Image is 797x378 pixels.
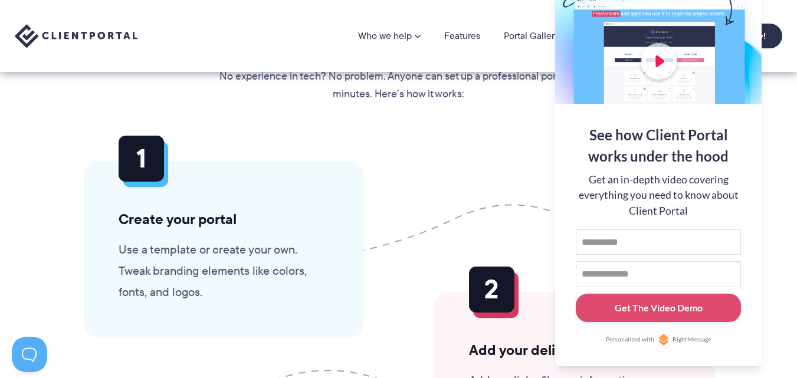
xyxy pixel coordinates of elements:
[576,172,741,219] div: Get an in-depth video covering everything you need to know about Client Portal
[615,301,703,315] div: Get The Video Demo
[12,337,47,372] iframe: Toggle Customer Support
[358,31,421,41] a: Who we help
[444,31,480,41] a: Features
[673,335,711,344] span: RightMessage
[606,335,654,344] span: Personalized with
[469,341,679,359] h3: Add your deliverables
[504,31,559,41] a: Portal Gallery
[576,124,741,167] div: See how Client Portal works under the hood
[218,68,579,103] p: No experience in tech? No problem. Anyone can set up a professional portal in minutes. Here’s how...
[576,334,741,346] a: Personalized withRightMessage
[119,211,329,228] h3: Create your portal
[658,334,670,346] img: Personalized with RightMessage
[119,239,329,303] p: Use a template or create your own. Tweak branding elements like colors, fonts, and logos.
[576,294,741,323] button: Get The Video Demo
